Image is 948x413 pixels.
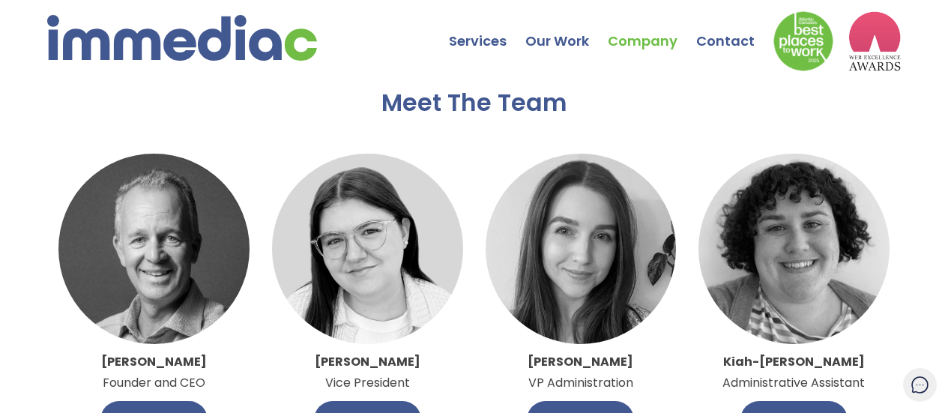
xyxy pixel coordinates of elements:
img: logo2_wea_nobg.webp [848,11,901,71]
strong: [PERSON_NAME] [528,353,633,370]
p: Administrative Assistant [722,352,865,394]
img: immediac [47,15,317,61]
a: Company [608,4,696,56]
img: Down [773,11,833,71]
img: Catlin.jpg [272,154,463,345]
a: Services [449,4,525,56]
img: John.jpg [58,154,250,345]
strong: [PERSON_NAME] [101,353,207,370]
strong: Kiah-[PERSON_NAME] [723,353,865,370]
a: Contact [696,4,773,56]
p: Founder and CEO [101,352,207,394]
img: imageedit_1_9466638877.jpg [698,154,890,345]
a: Our Work [525,4,608,56]
p: VP Administration [528,352,633,394]
p: Vice President [315,352,420,394]
h2: Meet The Team [381,90,567,116]
strong: [PERSON_NAME] [315,353,420,370]
img: Alley.jpg [486,154,677,345]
